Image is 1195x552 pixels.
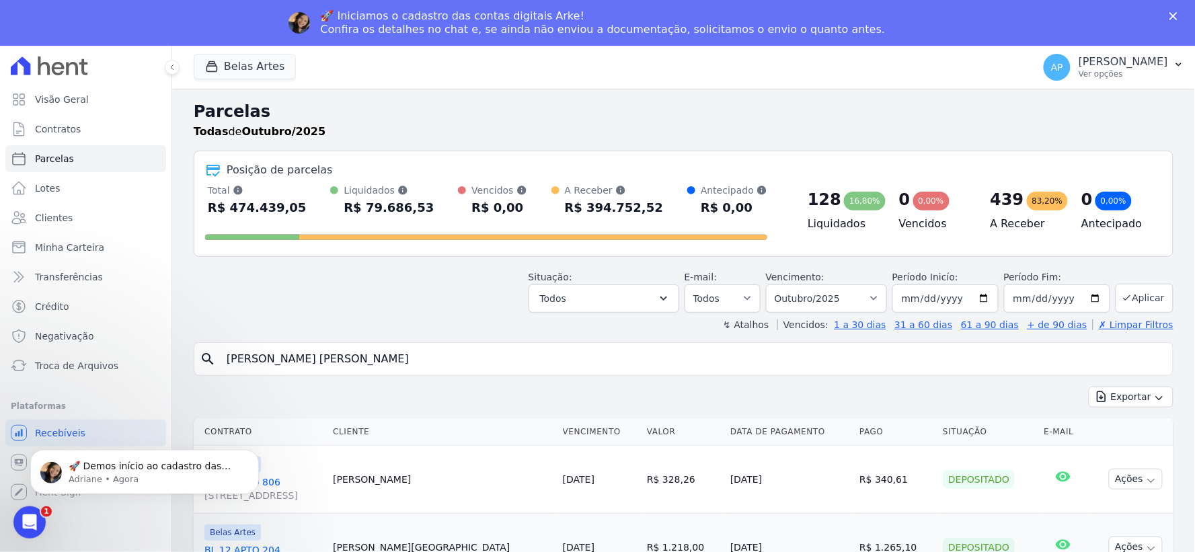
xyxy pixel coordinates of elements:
div: R$ 0,00 [701,197,767,219]
div: 16,80% [844,192,886,210]
span: 1 [41,506,52,517]
td: [PERSON_NAME] [327,445,557,513]
a: Contratos [5,116,166,143]
label: Período Inicío: [892,272,958,282]
button: Belas Artes [194,54,296,79]
div: A Receber [565,184,664,197]
h4: Vencidos [899,216,969,232]
div: Plataformas [11,398,161,414]
div: Total [208,184,307,197]
span: Clientes [35,211,73,225]
th: E-mail [1039,418,1089,446]
a: 61 a 90 dias [961,319,1019,330]
span: Belas Artes [204,524,261,541]
div: 🚀 Iniciamos o cadastro das contas digitais Arke! Confira os detalhes no chat e, se ainda não envi... [321,9,886,36]
div: 83,20% [1027,192,1069,210]
a: [DATE] [563,474,594,485]
div: 0 [1081,189,1093,210]
a: Clientes [5,204,166,231]
th: Contrato [194,418,327,446]
a: 1 a 30 dias [835,319,886,330]
a: Conta Hent [5,449,166,476]
iframe: Intercom notifications mensagem [10,422,279,516]
div: Fechar [1169,12,1183,20]
span: Negativação [35,329,94,343]
button: AP [PERSON_NAME] Ver opções [1033,48,1195,86]
div: 439 [991,189,1024,210]
span: Minha Carteira [35,241,104,254]
span: Parcelas [35,152,74,165]
a: Parcelas [5,145,166,172]
a: Visão Geral [5,86,166,113]
div: Depositado [943,470,1015,489]
p: Ver opções [1079,69,1168,79]
span: Visão Geral [35,93,89,106]
div: R$ 0,00 [471,197,527,219]
div: Posição de parcelas [227,162,333,178]
a: + de 90 dias [1028,319,1087,330]
label: E-mail: [685,272,718,282]
a: Negativação [5,323,166,350]
div: 0,00% [1095,192,1132,210]
span: Lotes [35,182,61,195]
a: Transferências [5,264,166,290]
strong: Outubro/2025 [242,125,326,138]
h4: Antecipado [1081,216,1151,232]
div: Vencidos [471,184,527,197]
th: Situação [937,418,1038,446]
div: 128 [808,189,841,210]
button: Todos [529,284,679,313]
a: Crédito [5,293,166,320]
input: Buscar por nome do lote ou do cliente [219,346,1167,372]
strong: Todas [194,125,229,138]
p: Message from Adriane, sent Agora [59,52,232,64]
a: 31 a 60 dias [894,319,952,330]
h4: Liquidados [808,216,878,232]
span: Todos [540,290,566,307]
div: Antecipado [701,184,767,197]
span: Crédito [35,300,69,313]
span: 🚀 Demos início ao cadastro das Contas Digitais Arke! Iniciamos a abertura para clientes do modelo... [59,39,230,330]
td: R$ 328,26 [642,445,725,513]
a: Minha Carteira [5,234,166,261]
div: R$ 394.752,52 [565,197,664,219]
label: Vencimento: [766,272,824,282]
label: ↯ Atalhos [723,319,769,330]
h2: Parcelas [194,100,1173,124]
a: Troca de Arquivos [5,352,166,379]
img: Profile image for Adriane [288,12,310,34]
button: Ações [1109,469,1163,489]
label: Período Fim: [1004,270,1110,284]
button: Aplicar [1116,284,1173,313]
span: Transferências [35,270,103,284]
span: Contratos [35,122,81,136]
div: 0,00% [913,192,950,210]
th: Valor [642,418,725,446]
th: Data de Pagamento [725,418,854,446]
a: ✗ Limpar Filtros [1093,319,1173,330]
th: Pago [854,418,937,446]
label: Vencidos: [777,319,828,330]
th: Vencimento [557,418,642,446]
div: R$ 79.686,53 [344,197,434,219]
a: Recebíveis [5,420,166,446]
p: de [194,124,325,140]
span: Troca de Arquivos [35,359,118,372]
td: R$ 340,61 [854,445,937,513]
th: Cliente [327,418,557,446]
iframe: Intercom live chat [13,506,46,539]
button: Exportar [1089,387,1173,407]
i: search [200,351,216,367]
label: Situação: [529,272,572,282]
h4: A Receber [991,216,1061,232]
div: 0 [899,189,911,210]
td: [DATE] [725,445,854,513]
a: Lotes [5,175,166,202]
span: AP [1051,63,1063,72]
div: R$ 474.439,05 [208,197,307,219]
div: Liquidados [344,184,434,197]
p: [PERSON_NAME] [1079,55,1168,69]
